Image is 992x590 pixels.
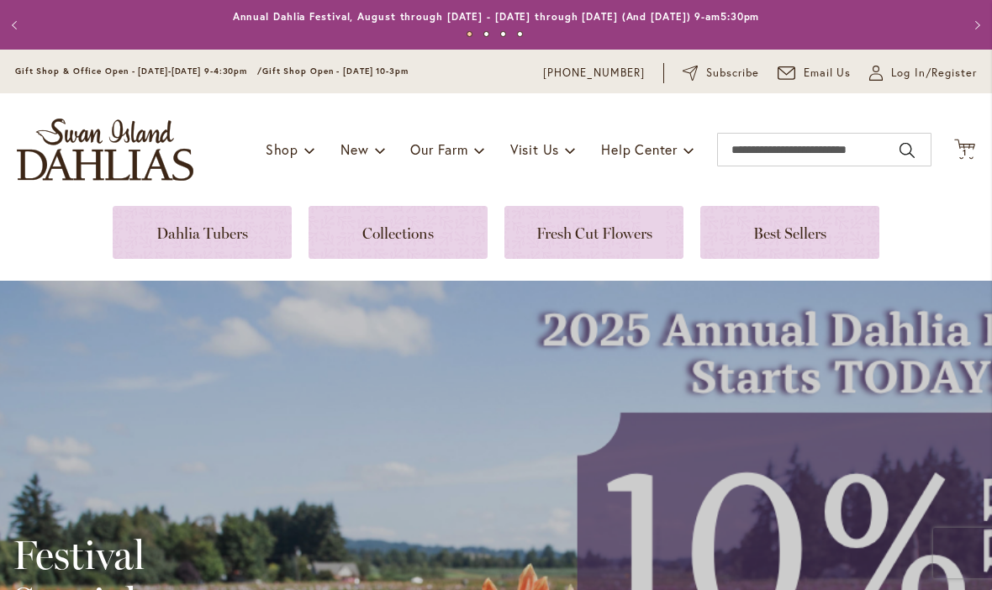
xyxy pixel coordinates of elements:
button: 4 of 4 [517,31,523,37]
span: Log In/Register [891,65,977,82]
button: 1 of 4 [467,31,472,37]
span: Shop [266,140,298,158]
button: 3 of 4 [500,31,506,37]
a: Subscribe [683,65,759,82]
span: Gift Shop & Office Open - [DATE]-[DATE] 9-4:30pm / [15,66,262,76]
button: Next [958,8,992,42]
button: 2 of 4 [483,31,489,37]
a: Annual Dahlia Festival, August through [DATE] - [DATE] through [DATE] (And [DATE]) 9-am5:30pm [233,10,760,23]
span: 1 [963,147,967,158]
span: Our Farm [410,140,467,158]
button: 1 [954,139,975,161]
a: Email Us [778,65,852,82]
span: New [340,140,368,158]
span: Help Center [601,140,678,158]
a: store logo [17,119,193,181]
a: Log In/Register [869,65,977,82]
span: Subscribe [706,65,759,82]
a: [PHONE_NUMBER] [543,65,645,82]
span: Gift Shop Open - [DATE] 10-3pm [262,66,409,76]
span: Visit Us [510,140,559,158]
span: Email Us [804,65,852,82]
